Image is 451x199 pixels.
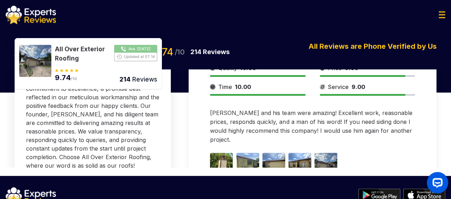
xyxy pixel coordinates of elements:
img: 175465740979750.jpeg [19,45,51,77]
span: Reviews [130,75,157,83]
p: All Reviews are Phone Verified by Us [300,41,445,52]
img: Image 1 [210,153,233,176]
span: 10.00 [235,83,251,90]
span: /10 [71,77,77,81]
img: slider icon [210,83,215,91]
img: Menu Icon [439,11,445,18]
img: slider icon [320,83,325,91]
iframe: OpenWidget widget [421,169,451,199]
span: 9.74 [55,73,71,82]
span: [PERSON_NAME] and his team were amazing! Excellent work, reasonable prices, responds quickly, and... [210,109,412,143]
img: Image 3 [262,153,285,176]
span: /10 [175,48,185,56]
span: Service [328,83,349,91]
p: Welcome to All Over Exterior Roofing, your trusted local roofing service in [GEOGRAPHIC_DATA]. We... [26,33,161,170]
span: 214 [190,48,201,56]
p: All Over Exterior Roofing [14,47,143,57]
p: Reviews [190,47,230,57]
span: 9.00 [352,83,365,90]
span: 9.74 [153,46,173,58]
img: Image 4 [288,153,311,176]
img: Image 2 [236,153,259,176]
img: Image 5 [314,153,337,176]
span: Time [218,83,232,91]
div: ; [6,38,238,47]
span: 214 [119,75,130,83]
img: logo [6,6,56,24]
